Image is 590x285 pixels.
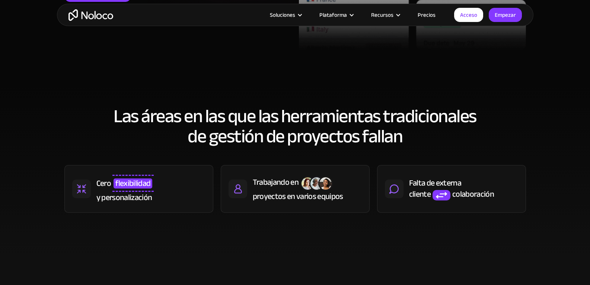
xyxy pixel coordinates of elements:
[253,174,299,190] font: Trabajando en
[68,9,113,21] a: hogar
[418,10,436,20] font: Precios
[114,99,476,134] font: Las áreas en las que las herramientas tradicionales
[310,10,362,20] div: Plataforma
[253,189,343,204] font: proyectos en varios equipos
[270,10,295,20] font: Soluciones
[362,10,408,20] div: Recursos
[452,186,494,202] font: colaboración
[371,10,393,20] font: Recursos
[460,10,477,20] font: Acceso
[319,10,347,20] font: Plataforma
[409,186,431,202] font: cliente
[96,175,111,191] font: Cero
[188,119,402,154] font: de gestión de proyectos fallan
[96,190,152,205] font: y personalización
[408,10,445,20] a: Precios
[489,8,522,22] a: Empezar
[115,175,150,191] font: flexibilidad
[495,10,516,20] font: Empezar
[454,8,483,22] a: Acceso
[409,175,461,191] font: Falta de externa
[261,10,310,20] div: Soluciones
